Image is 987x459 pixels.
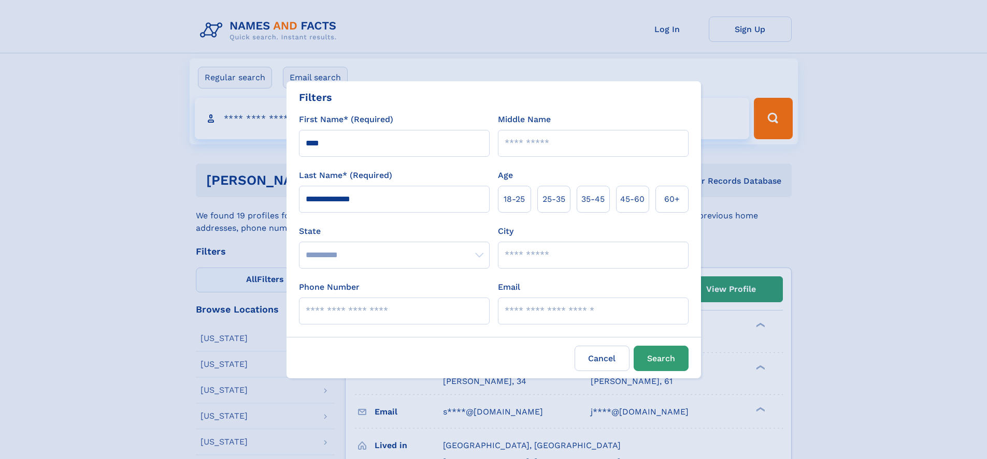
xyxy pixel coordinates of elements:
label: Cancel [575,346,630,371]
span: 60+ [664,193,680,205]
label: Middle Name [498,113,551,126]
label: Email [498,281,520,293]
label: Age [498,169,513,182]
div: Filters [299,90,332,105]
span: 45‑60 [620,193,645,205]
label: Last Name* (Required) [299,169,392,182]
label: Phone Number [299,281,360,293]
button: Search [634,346,689,371]
label: State [299,225,490,238]
span: 18‑25 [504,193,525,205]
span: 25‑35 [542,193,565,205]
label: City [498,225,513,238]
span: 35‑45 [581,193,605,205]
label: First Name* (Required) [299,113,393,126]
